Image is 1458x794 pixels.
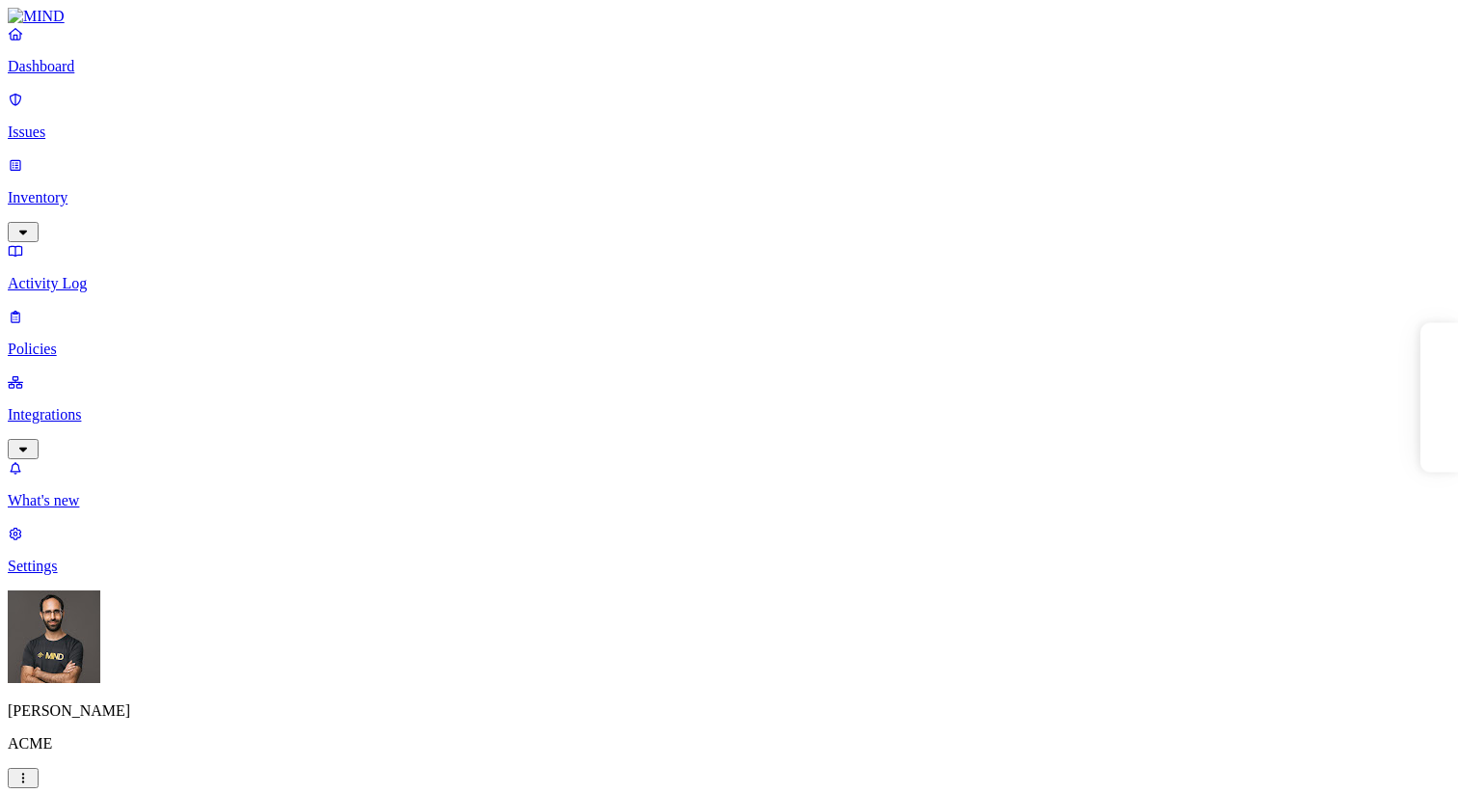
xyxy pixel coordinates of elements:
a: What's new [8,459,1450,509]
p: Dashboard [8,58,1450,75]
a: Integrations [8,373,1450,456]
a: Policies [8,308,1450,358]
a: Activity Log [8,242,1450,292]
p: [PERSON_NAME] [8,702,1450,720]
a: Issues [8,91,1450,141]
a: MIND [8,8,1450,25]
p: Issues [8,123,1450,141]
p: Settings [8,558,1450,575]
a: Settings [8,525,1450,575]
p: Policies [8,341,1450,358]
p: Integrations [8,406,1450,424]
img: MIND [8,8,65,25]
a: Dashboard [8,25,1450,75]
p: Activity Log [8,275,1450,292]
img: Ohad Abarbanel [8,590,100,683]
p: ACME [8,735,1450,753]
p: What's new [8,492,1450,509]
a: Inventory [8,156,1450,239]
p: Inventory [8,189,1450,206]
